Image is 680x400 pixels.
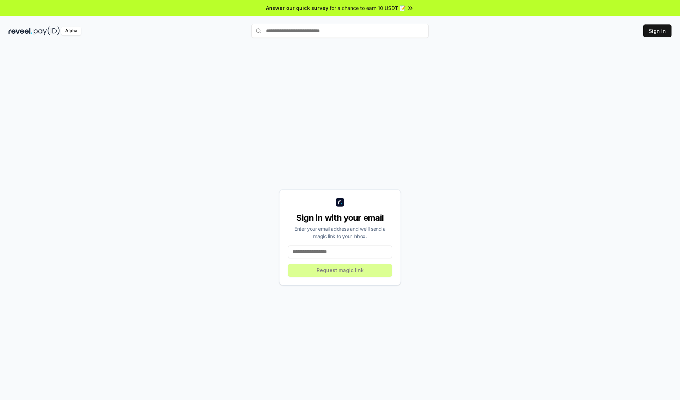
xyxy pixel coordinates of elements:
img: reveel_dark [8,27,32,35]
span: Answer our quick survey [266,4,328,12]
div: Enter your email address and we’ll send a magic link to your inbox. [288,225,392,240]
span: for a chance to earn 10 USDT 📝 [330,4,406,12]
img: logo_small [336,198,344,207]
div: Sign in with your email [288,212,392,224]
button: Sign In [643,24,671,37]
div: Alpha [61,27,81,35]
img: pay_id [34,27,60,35]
